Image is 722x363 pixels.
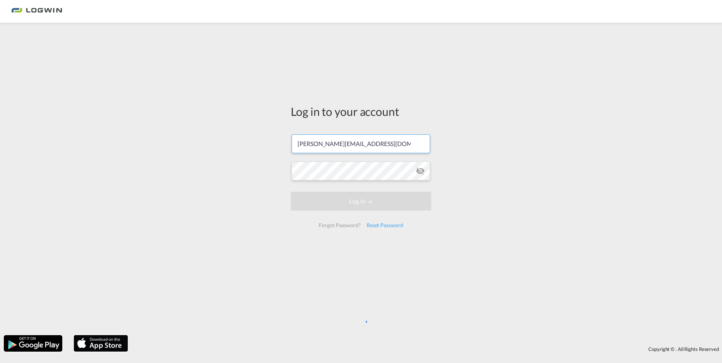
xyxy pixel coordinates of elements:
[73,334,129,352] img: apple.png
[416,166,425,175] md-icon: icon-eye-off
[291,103,431,119] div: Log in to your account
[316,218,363,232] div: Forgot Password?
[292,134,430,153] input: Enter email/phone number
[3,334,63,352] img: google.png
[364,218,406,232] div: Reset Password
[132,343,722,355] div: Copyright © . All Rights Reserved
[11,3,62,20] img: bc73a0e0d8c111efacd525e4c8ad7d32.png
[291,192,431,211] button: LOGIN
